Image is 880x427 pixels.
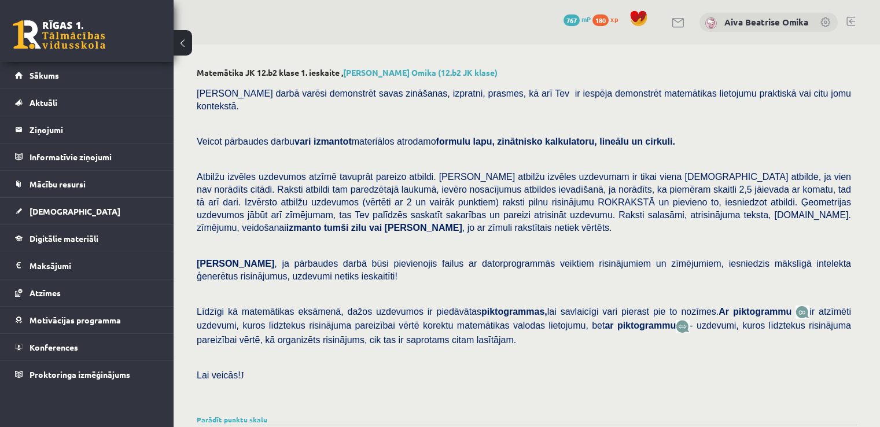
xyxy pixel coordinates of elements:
b: vari izmantot [294,137,352,146]
a: 767 mP [564,14,591,24]
span: Motivācijas programma [30,315,121,325]
span: Veicot pārbaudes darbu materiālos atrodamo [197,137,675,146]
span: , ja pārbaudes darbā būsi pievienojis failus ar datorprogrammās veiktiem risinājumiem un zīmējumi... [197,259,851,281]
b: tumši zilu vai [PERSON_NAME] [324,223,462,233]
span: [PERSON_NAME] darbā varēsi demonstrēt savas zināšanas, izpratni, prasmes, kā arī Tev ir iespēja d... [197,89,851,111]
a: Aiva Beatrise Omika [724,16,808,28]
a: Ziņojumi [15,116,159,143]
b: ar piktogrammu [605,321,676,330]
span: Konferences [30,342,78,352]
span: Proktoringa izmēģinājums [30,369,130,380]
a: Parādīt punktu skalu [197,415,267,424]
b: formulu lapu, zinātnisko kalkulatoru, lineālu un cirkuli. [436,137,675,146]
a: Informatīvie ziņojumi [15,143,159,170]
span: 180 [592,14,609,26]
h2: Matemātika JK 12.b2 klase 1. ieskaite , [197,68,857,78]
a: Rīgas 1. Tālmācības vidusskola [13,20,105,49]
b: izmanto [286,223,321,233]
span: Mācību resursi [30,179,86,189]
img: JfuEzvunn4EvwAAAAASUVORK5CYII= [796,305,809,319]
a: Digitālie materiāli [15,225,159,252]
a: Aktuāli [15,89,159,116]
a: Motivācijas programma [15,307,159,333]
a: Mācību resursi [15,171,159,197]
a: Proktoringa izmēģinājums [15,361,159,388]
legend: Maksājumi [30,252,159,279]
span: Lai veicās! [197,370,241,380]
legend: Ziņojumi [30,116,159,143]
span: Aktuāli [30,97,57,108]
a: Konferences [15,334,159,360]
a: Atzīmes [15,279,159,306]
b: Ar piktogrammu [719,307,791,316]
a: 180 xp [592,14,624,24]
span: - uzdevumi, kuros līdztekus risinājuma pareizībai vērtē, kā organizēts risinājums, cik tas ir sap... [197,321,851,344]
img: wKvN42sLe3LLwAAAABJRU5ErkJggg== [676,320,690,333]
span: Atbilžu izvēles uzdevumos atzīmē tavuprāt pareizo atbildi. [PERSON_NAME] atbilžu izvēles uzdevuma... [197,172,851,233]
span: Līdzīgi kā matemātikas eksāmenā, dažos uzdevumos ir piedāvātas lai savlaicīgi vari pierast pie to... [197,307,796,316]
a: Sākums [15,62,159,89]
legend: Informatīvie ziņojumi [30,143,159,170]
span: [DEMOGRAPHIC_DATA] [30,206,120,216]
a: Maksājumi [15,252,159,279]
span: Atzīmes [30,288,61,298]
a: [PERSON_NAME] Omika (12.b2 JK klase) [343,67,498,78]
span: [PERSON_NAME] [197,259,274,268]
span: J [241,370,244,380]
span: Sākums [30,70,59,80]
span: 767 [564,14,580,26]
img: Aiva Beatrise Omika [705,17,717,29]
a: [DEMOGRAPHIC_DATA] [15,198,159,224]
b: piktogrammas, [481,307,547,316]
span: mP [581,14,591,24]
span: Digitālie materiāli [30,233,98,244]
span: xp [610,14,618,24]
